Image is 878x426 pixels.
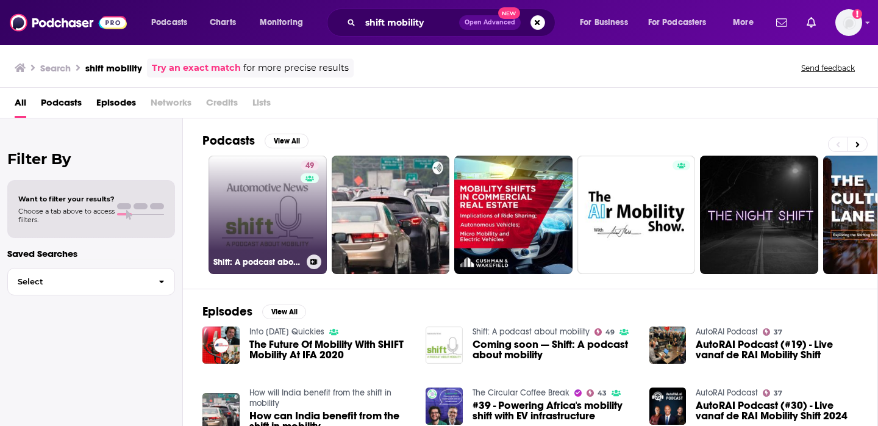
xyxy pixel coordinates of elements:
a: How will India benefit from the shift in mobility [249,388,391,408]
button: open menu [571,13,643,32]
a: Episodes [96,93,136,118]
button: Open AdvancedNew [459,15,521,30]
h3: Shift: A podcast about mobility [213,257,302,267]
a: Coming soon — Shift: A podcast about mobility [473,339,635,360]
span: Credits [206,93,238,118]
span: Choose a tab above to access filters. [18,207,115,224]
span: 43 [598,391,607,396]
span: New [498,7,520,19]
a: EpisodesView All [202,304,306,319]
span: Networks [151,93,191,118]
span: More [733,14,754,31]
a: Show notifications dropdown [802,12,821,33]
img: Podchaser - Follow, Share and Rate Podcasts [10,11,127,34]
span: For Business [580,14,628,31]
button: Show profile menu [835,9,862,36]
a: 43 [587,389,607,397]
a: AutoRAI Podcast (#30) - Live vanaf de RAI Mobility Shift 2024 [696,400,858,421]
a: 37 [763,328,782,336]
span: Podcasts [151,14,187,31]
img: AutoRAI Podcast (#19) - Live vanaf de RAI Mobility Shift [649,327,687,364]
a: PodcastsView All [202,133,309,148]
span: For Podcasters [648,14,707,31]
h2: Podcasts [202,133,255,148]
span: Lists [252,93,271,118]
button: View All [265,134,309,148]
a: Shift: A podcast about mobility [473,327,590,337]
span: Select [8,278,149,286]
button: Send feedback [798,63,858,73]
a: 37 [763,389,782,397]
span: Logged in as morganm92295 [835,9,862,36]
a: 49 [594,328,615,336]
button: View All [262,305,306,319]
img: #39 - Powering Africa's mobility shift with EV infrastructure [426,388,463,425]
img: User Profile [835,9,862,36]
img: Coming soon — Shift: A podcast about mobility [426,327,463,364]
div: Search podcasts, credits, & more... [338,9,567,37]
a: 49Shift: A podcast about mobility [209,156,327,274]
span: 49 [305,160,314,172]
span: Want to filter your results? [18,195,115,203]
a: All [15,93,26,118]
h2: Filter By [7,150,175,168]
span: 37 [774,391,782,396]
a: Try an exact match [152,61,241,75]
a: Podcasts [41,93,82,118]
a: AutoRAI Podcast [696,327,758,337]
span: for more precise results [243,61,349,75]
a: AutoRAI Podcast (#19) - Live vanaf de RAI Mobility Shift [696,339,858,360]
h2: Episodes [202,304,252,319]
a: Show notifications dropdown [771,12,792,33]
a: The Circular Coffee Break [473,388,569,398]
button: Select [7,268,175,295]
span: Open Advanced [465,20,515,26]
h3: Search [40,62,71,74]
img: AutoRAI Podcast (#30) - Live vanaf de RAI Mobility Shift 2024 [649,388,687,425]
button: open menu [724,13,769,32]
button: open menu [143,13,203,32]
a: 49 [301,161,319,170]
p: Saved Searches [7,248,175,259]
span: 37 [774,330,782,335]
a: #39 - Powering Africa's mobility shift with EV infrastructure [473,400,635,421]
span: Monitoring [260,14,303,31]
a: AutoRAI Podcast [696,388,758,398]
img: The Future Of Mobility With SHIFT Mobility At IFA 2020 [202,327,240,364]
button: open menu [251,13,319,32]
a: Into Tomorrow Quickies [249,327,324,337]
a: The Future Of Mobility With SHIFT Mobility At IFA 2020 [249,339,412,360]
h3: shift mobility [85,62,142,74]
svg: Add a profile image [852,9,862,19]
button: open menu [640,13,724,32]
a: Charts [202,13,243,32]
input: Search podcasts, credits, & more... [360,13,459,32]
span: Charts [210,14,236,31]
span: 49 [605,330,615,335]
